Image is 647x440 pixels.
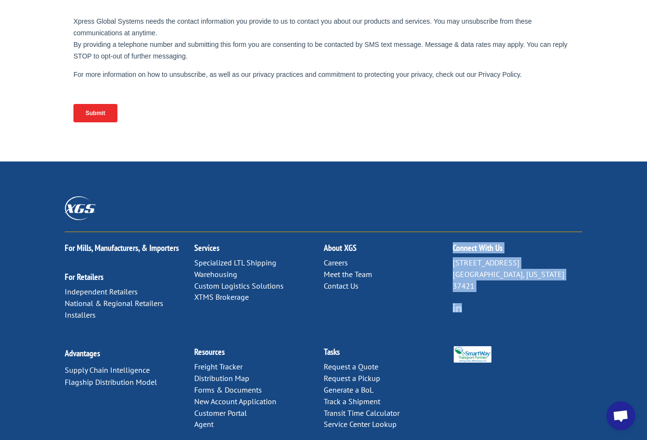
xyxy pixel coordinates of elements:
[324,385,374,395] a: Generate a BoL
[453,257,582,292] p: [STREET_ADDRESS] [GEOGRAPHIC_DATA], [US_STATE] 37421
[65,287,138,296] a: Independent Retailers
[65,310,96,320] a: Installers
[65,298,163,308] a: National & Regional Retailers
[194,292,249,302] a: XTMS Brokerage
[324,419,397,429] a: Service Center Lookup
[65,348,100,359] a: Advantages
[194,258,276,267] a: Specialized LTL Shipping
[194,373,249,383] a: Distribution Map
[453,244,582,257] h2: Connect With Us
[266,109,316,116] span: Contact by Phone
[324,242,357,253] a: About XGS
[324,408,400,418] a: Transit Time Calculator
[606,401,635,430] div: Open chat
[194,269,237,279] a: Warehousing
[194,362,243,371] a: Freight Tracker
[324,258,348,267] a: Careers
[324,281,359,291] a: Contact Us
[194,385,262,395] a: Forms & Documents
[65,365,150,375] a: Supply Chain Intelligence
[65,196,96,220] img: XGS_Logos_ALL_2024_All_White
[194,346,225,357] a: Resources
[324,348,453,361] h2: Tasks
[194,242,219,253] a: Services
[255,1,284,8] span: Last name
[194,419,214,429] a: Agent
[65,271,103,282] a: For Retailers
[255,80,309,88] span: Contact Preference
[65,377,157,387] a: Flagship Distribution Model
[453,346,492,363] img: Smartway_Logo
[324,269,372,279] a: Meet the Team
[194,281,284,291] a: Custom Logistics Solutions
[324,396,380,406] a: Track a Shipment
[65,242,179,253] a: For Mills, Manufacturers, & Importers
[255,41,296,48] span: Phone number
[257,95,263,102] input: Contact by Email
[266,96,313,103] span: Contact by Email
[257,108,263,115] input: Contact by Phone
[194,396,276,406] a: New Account Application
[453,303,462,312] img: group-6
[324,362,378,371] a: Request a Quote
[194,408,247,418] a: Customer Portal
[324,373,380,383] a: Request a Pickup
